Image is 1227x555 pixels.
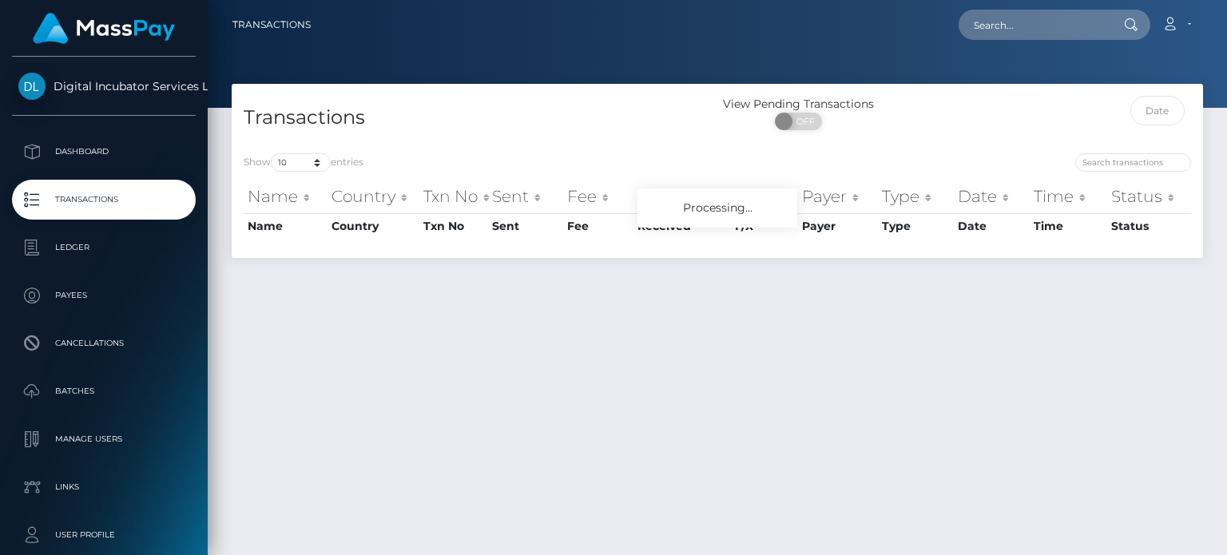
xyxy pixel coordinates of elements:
p: Transactions [18,188,189,212]
th: Date [954,180,1030,212]
p: Payees [18,283,189,307]
p: Batches [18,379,189,403]
th: Country [328,213,419,239]
th: Sent [488,180,563,212]
th: Txn No [419,213,488,239]
th: Txn No [419,180,488,212]
a: Transactions [12,180,196,220]
a: Batches [12,371,196,411]
div: Processing... [637,188,797,228]
th: F/X [731,180,798,212]
p: Dashboard [18,140,189,164]
th: Received [633,213,731,239]
a: Cancellations [12,323,196,363]
th: Status [1107,180,1191,212]
a: Ledger [12,228,196,268]
p: Links [18,475,189,499]
th: Payer [798,180,878,212]
th: Name [244,180,328,212]
span: OFF [784,113,824,130]
a: Payees [12,276,196,315]
p: Ledger [18,236,189,260]
a: Transactions [232,8,311,42]
input: Search transactions [1075,153,1191,172]
th: Date [954,213,1030,239]
input: Date filter [1130,96,1185,125]
input: Search... [959,10,1109,40]
a: Dashboard [12,132,196,172]
th: Name [244,213,328,239]
select: Showentries [271,153,331,172]
label: Show entries [244,153,363,172]
th: Sent [488,213,563,239]
th: Type [878,180,953,212]
th: Country [328,180,419,212]
a: User Profile [12,515,196,555]
th: Time [1030,213,1106,239]
h4: Transactions [244,104,705,132]
th: Type [878,213,953,239]
th: Time [1030,180,1106,212]
p: User Profile [18,523,189,547]
a: Links [12,467,196,507]
img: Digital Incubator Services Limited [18,73,46,100]
div: View Pending Transactions [717,96,880,113]
th: Received [633,180,731,212]
th: Status [1107,213,1191,239]
th: Fee [563,180,633,212]
p: Manage Users [18,427,189,451]
span: Digital Incubator Services Limited [12,79,196,93]
p: Cancellations [18,331,189,355]
th: Payer [798,213,878,239]
th: Fee [563,213,633,239]
a: Manage Users [12,419,196,459]
img: MassPay Logo [33,13,175,44]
